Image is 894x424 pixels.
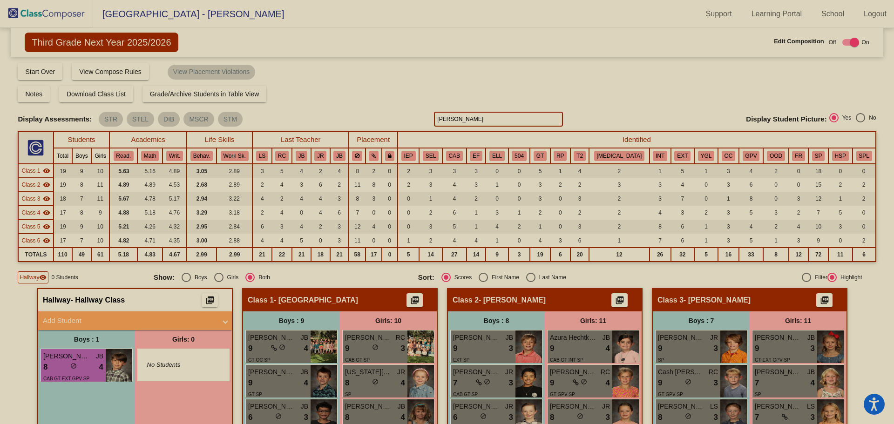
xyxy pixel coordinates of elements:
td: 3 [789,192,808,206]
th: Keep with teacher [382,148,398,164]
button: IEP [401,151,416,161]
th: Lauren Smith [252,148,271,164]
td: 17 [54,234,72,248]
span: Start Over [25,68,55,75]
td: 2 [330,178,349,192]
td: 4 [272,234,292,248]
td: 4.82 [109,234,137,248]
td: 0 [550,206,570,220]
td: 3 [330,192,349,206]
button: Download Class List [59,86,133,102]
td: 19 [54,164,72,178]
td: 8 [72,206,92,220]
td: 4.89 [137,178,163,192]
td: 11 [91,178,109,192]
td: 2.89 [217,164,252,178]
th: Individualized Education Plan [398,148,419,164]
td: 2.94 [187,192,217,206]
td: 10 [808,220,828,234]
td: 5.63 [109,164,137,178]
button: SP [812,151,825,161]
td: Hidden teacher - Kim Hayes [18,234,53,248]
span: Grade/Archive Students in Table View [150,90,259,98]
th: Gifted and Talented [530,148,550,164]
td: 6 [442,206,467,220]
td: 4 [311,206,330,220]
span: Class 5 [21,222,40,231]
td: 1 [530,220,550,234]
td: 0 [382,220,398,234]
td: 5.21 [109,220,137,234]
td: 8 [366,178,382,192]
td: 2 [252,206,271,220]
mat-icon: visibility [43,209,50,216]
td: 3 [486,206,508,220]
td: 0 [398,220,419,234]
mat-chip: View Placement Violations [168,65,255,80]
td: 2 [272,192,292,206]
td: 0 [853,206,876,220]
th: Last Teacher [252,132,349,148]
div: No [865,114,876,122]
td: 0 [398,206,419,220]
button: Math [141,151,159,161]
span: Download Class List [67,90,126,98]
th: Julia Rowland [311,148,330,164]
th: Introvert [650,148,671,164]
td: 0 [486,192,508,206]
td: 4.76 [163,206,187,220]
button: RC [275,151,289,161]
td: 7 [808,206,828,220]
th: English Language Learner [486,148,508,164]
td: 5 [442,220,467,234]
td: 4 [570,164,589,178]
td: 11 [91,192,109,206]
a: Support [698,7,739,21]
td: 4 [292,220,311,234]
td: 18 [808,164,828,178]
span: Edit Composition [774,37,824,46]
td: 0 [508,178,530,192]
td: 7 [671,192,694,206]
button: View Compose Rules [72,63,149,80]
th: MTSS Tier 3 [589,148,649,164]
td: Hidden teacher - Hittesdorf [18,164,53,178]
td: 5 [292,234,311,248]
button: HSP [832,151,849,161]
td: 4.71 [137,234,163,248]
td: 2 [398,164,419,178]
td: 8 [650,220,671,234]
button: LS [256,151,268,161]
button: CAB [446,151,463,161]
mat-icon: visibility [43,167,50,175]
td: 18 [54,192,72,206]
td: 3.18 [217,206,252,220]
td: 8 [349,164,366,178]
a: School [814,7,852,21]
td: 2 [694,206,718,220]
td: 3.29 [187,206,217,220]
td: 8 [739,192,764,206]
td: 2.84 [217,220,252,234]
th: Young for Grade Level [694,148,718,164]
td: 2 [570,178,589,192]
td: Hidden teacher - Daniels [18,192,53,206]
td: 9 [72,164,92,178]
mat-chip: STEL [127,112,154,127]
th: Identified [398,132,875,148]
td: 4 [292,164,311,178]
td: 7 [349,206,366,220]
td: 3 [828,220,853,234]
td: 2 [589,206,649,220]
td: 4 [789,220,808,234]
th: Jessie Black [292,148,311,164]
button: GPV [743,151,760,161]
td: 1 [486,178,508,192]
td: 4 [252,192,271,206]
td: 6 [671,220,694,234]
th: Rixt Clifford [272,148,292,164]
button: Start Over [18,63,62,80]
td: 3 [589,178,649,192]
td: 4 [366,220,382,234]
mat-icon: visibility [43,223,50,230]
